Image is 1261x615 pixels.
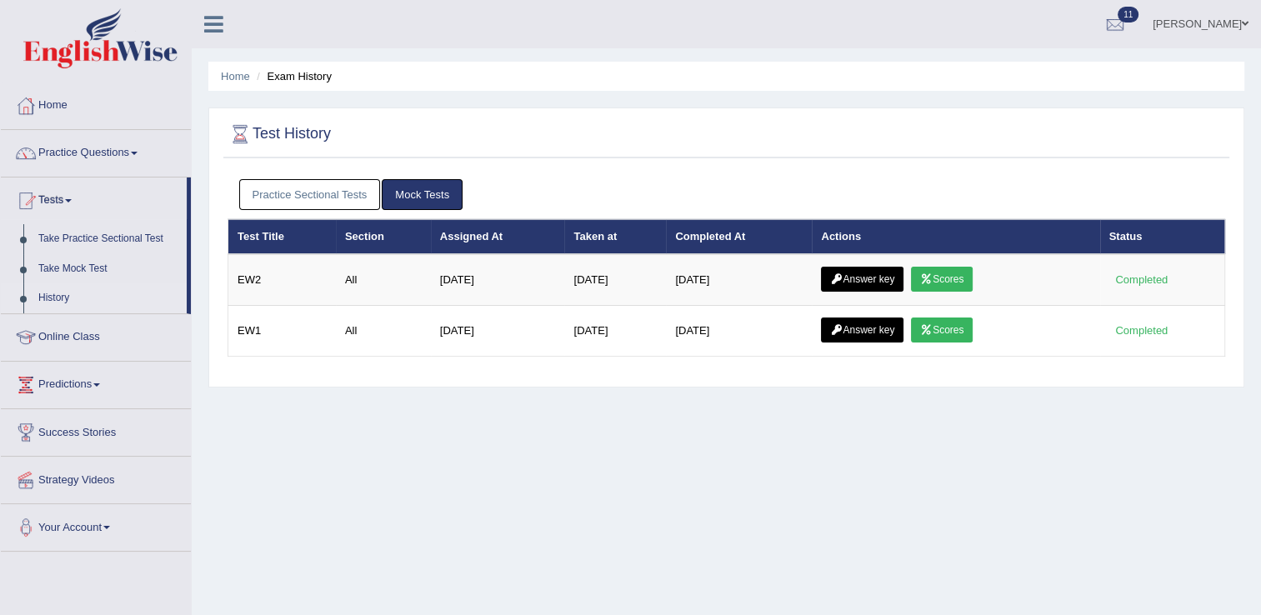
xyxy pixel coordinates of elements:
[239,179,381,210] a: Practice Sectional Tests
[228,254,336,306] td: EW2
[666,306,812,357] td: [DATE]
[221,70,250,82] a: Home
[564,254,666,306] td: [DATE]
[821,317,903,342] a: Answer key
[228,122,331,147] h2: Test History
[382,179,463,210] a: Mock Tests
[1109,322,1174,339] div: Completed
[1,314,191,356] a: Online Class
[31,224,187,254] a: Take Practice Sectional Test
[666,219,812,254] th: Completed At
[1,504,191,546] a: Your Account
[31,283,187,313] a: History
[812,219,1099,254] th: Actions
[1,130,191,172] a: Practice Questions
[1118,7,1138,22] span: 11
[431,254,565,306] td: [DATE]
[431,306,565,357] td: [DATE]
[336,219,431,254] th: Section
[821,267,903,292] a: Answer key
[1109,271,1174,288] div: Completed
[336,306,431,357] td: All
[1,82,191,124] a: Home
[228,306,336,357] td: EW1
[564,306,666,357] td: [DATE]
[911,267,973,292] a: Scores
[31,254,187,284] a: Take Mock Test
[1,177,187,219] a: Tests
[336,254,431,306] td: All
[564,219,666,254] th: Taken at
[228,219,336,254] th: Test Title
[253,68,332,84] li: Exam History
[1,457,191,498] a: Strategy Videos
[666,254,812,306] td: [DATE]
[1,409,191,451] a: Success Stories
[431,219,565,254] th: Assigned At
[1,362,191,403] a: Predictions
[1100,219,1225,254] th: Status
[911,317,973,342] a: Scores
